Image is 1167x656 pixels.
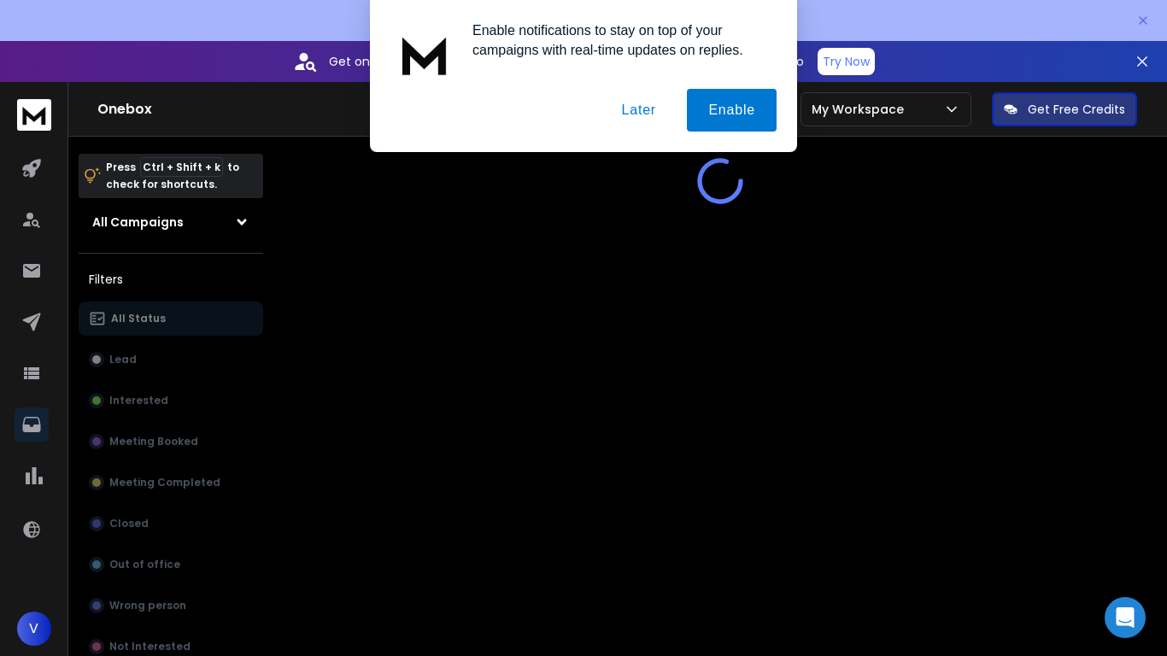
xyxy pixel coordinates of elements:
p: Press to check for shortcuts. [106,159,239,193]
button: V [17,612,51,646]
span: Ctrl + Shift + k [140,157,223,177]
button: Enable [687,89,777,132]
button: Later [600,89,677,132]
img: notification icon [390,20,459,89]
h3: Filters [79,267,263,291]
div: Open Intercom Messenger [1105,597,1146,638]
div: Enable notifications to stay on top of your campaigns with real-time updates on replies. [459,20,777,60]
button: All Campaigns [79,205,263,239]
h1: All Campaigns [92,214,184,231]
